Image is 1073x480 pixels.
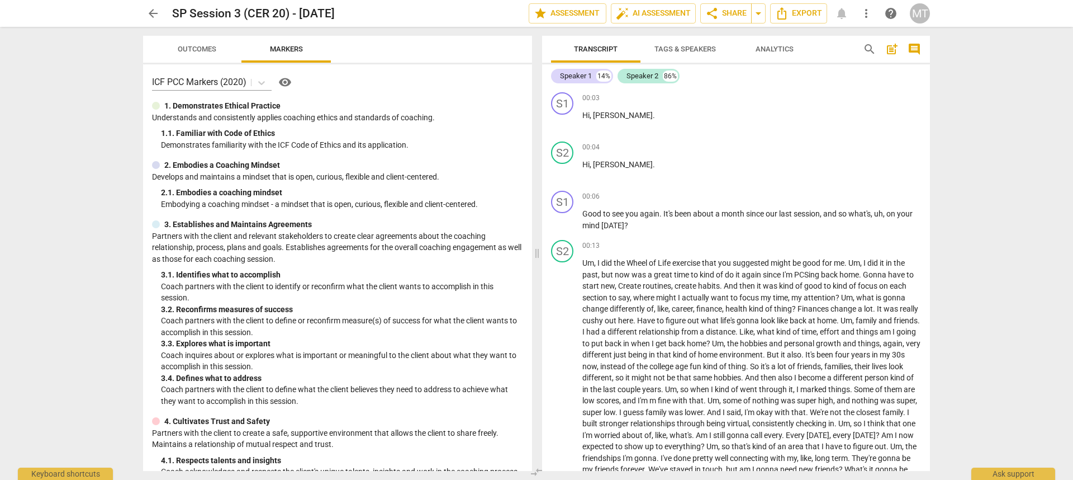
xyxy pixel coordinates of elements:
[720,316,737,325] span: life's
[770,3,827,23] button: Export
[696,304,722,313] span: finance
[897,209,913,218] span: your
[673,350,689,359] span: kind
[582,327,586,336] span: I
[876,293,883,302] span: is
[534,7,547,20] span: star
[711,293,730,302] span: want
[867,258,880,267] span: did
[648,270,654,279] span: a
[601,221,624,230] span: [DATE]
[724,339,727,348] span: ,
[742,270,763,279] span: again
[161,187,523,199] div: 2. 1. Embodies a coaching mindset
[678,293,682,302] span: I
[886,209,897,218] span: on
[856,327,880,336] span: things
[663,70,678,82] div: 86%
[146,7,160,20] span: arrow_back
[582,143,600,152] span: 00:04
[657,316,666,325] span: to
[788,293,791,302] span: ,
[767,350,781,359] span: But
[700,327,706,336] span: a
[801,327,816,336] span: time
[640,209,659,218] span: again
[601,281,615,290] span: new
[590,111,593,120] span: ,
[658,258,672,267] span: Life
[582,111,590,120] span: Hi
[797,304,830,313] span: Finances
[607,327,639,336] span: different
[643,281,671,290] span: routines
[700,3,752,23] button: Share
[746,209,766,218] span: since
[672,304,693,313] span: career
[626,258,649,267] span: Wheel
[618,316,633,325] span: here
[582,221,601,230] span: mind
[653,160,655,169] span: .
[725,270,735,279] span: do
[716,270,725,279] span: of
[610,304,647,313] span: differently
[653,111,655,120] span: .
[582,192,600,201] span: 00:06
[618,281,643,290] span: Create
[632,270,648,279] span: was
[611,3,696,23] button: AI Assessment
[178,45,216,53] span: Outcomes
[733,258,771,267] span: suggested
[804,293,835,302] span: attention
[656,339,668,348] span: get
[725,304,749,313] span: health
[624,221,628,230] span: ?
[859,270,863,279] span: .
[560,70,592,82] div: Speaker 1
[888,270,906,279] span: have
[161,304,523,316] div: 3. 2. Reconfirms measures of success
[834,258,844,267] span: me
[674,270,691,279] span: time
[628,350,649,359] span: being
[582,241,600,251] span: 00:13
[903,339,906,348] span: ,
[852,316,856,325] span: ,
[863,258,867,267] span: I
[278,76,292,89] span: visibility
[659,209,663,218] span: .
[161,269,523,281] div: 3. 1. Identifies what to accomplish
[722,304,725,313] span: ,
[885,43,899,56] span: post_add
[858,339,880,348] span: things
[164,219,312,230] p: 3. Establishes and Maintains Agreements
[649,350,657,359] span: in
[272,73,294,91] a: Help
[633,316,637,325] span: .
[161,350,523,373] p: Coach inquires about or explores what is important or meaningful to the client about what they wa...
[657,304,668,313] span: like
[161,128,523,139] div: 1. 1. Familiar with Code of Ethics
[971,468,1055,480] div: Ask support
[890,281,906,290] span: each
[614,258,626,267] span: the
[647,304,654,313] span: of
[574,45,618,53] span: Transcript
[830,304,858,313] span: change
[675,209,693,218] span: been
[637,316,657,325] span: Have
[779,209,794,218] span: last
[735,270,742,279] span: it
[623,339,631,348] span: in
[671,281,675,290] span: ,
[835,293,841,302] span: ?
[596,70,611,82] div: 14%
[700,270,716,279] span: kind
[721,209,746,218] span: month
[270,45,303,53] span: Markers
[601,270,615,279] span: but
[853,293,856,302] span: ,
[529,3,606,23] button: Assessment
[823,209,838,218] span: and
